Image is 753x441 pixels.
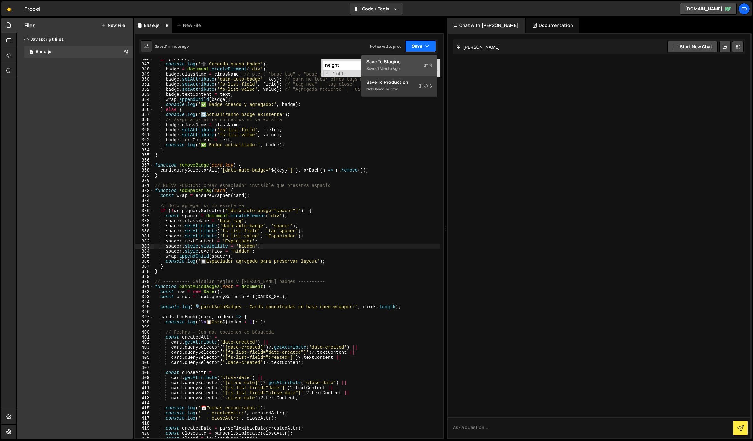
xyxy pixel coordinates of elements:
div: 1 minute ago [166,44,189,49]
div: 1 minute ago [377,66,400,71]
button: New File [101,23,125,28]
div: 401 [135,335,154,340]
button: Save to StagingS Saved1 minute ago [361,55,437,76]
div: 381 [135,234,154,239]
input: Search for [323,61,402,70]
div: 390 [135,279,154,284]
div: 371 [135,183,154,188]
div: 394 [135,299,154,304]
div: 353 [135,92,154,97]
div: 412 [135,390,154,395]
div: 365 [135,153,154,158]
div: 347 [135,62,154,67]
div: Base.js [144,22,160,28]
div: 384 [135,249,154,254]
button: Save to ProductionS Not saved to prod [361,76,437,96]
div: 354 [135,97,154,102]
div: 407 [135,365,154,370]
span: 1 of 1 [330,71,347,76]
div: 377 [135,213,154,218]
div: 362 [135,138,154,143]
div: 383 [135,244,154,249]
div: 366 [135,158,154,163]
div: 411 [135,385,154,390]
div: Documentation [526,18,579,33]
div: 378 [135,218,154,224]
div: 372 [135,188,154,193]
span: 1 [30,50,33,55]
div: 414 [135,401,154,406]
div: 355 [135,102,154,107]
div: Propel [24,5,40,13]
div: 410 [135,380,154,385]
div: 392 [135,289,154,294]
div: 406 [135,360,154,365]
div: 387 [135,264,154,269]
div: 397 [135,315,154,320]
div: 386 [135,259,154,264]
div: 395 [135,304,154,309]
div: 361 [135,132,154,138]
a: [DOMAIN_NAME] [680,3,737,15]
div: 356 [135,107,154,112]
button: Code + Tools [350,3,403,15]
div: 421 [135,436,154,441]
button: Start new chat [667,41,718,52]
div: 408 [135,370,154,375]
div: 417 [135,416,154,421]
div: Base.js [36,49,51,55]
span: Toggle Replace mode [323,70,330,76]
div: Not saved to prod [366,85,432,93]
div: 367 [135,163,154,168]
div: 369 [135,173,154,178]
div: Saved [155,44,189,49]
div: 400 [135,330,154,335]
div: 393 [135,294,154,299]
div: Saved [366,65,432,72]
div: 368 [135,168,154,173]
div: 351 [135,82,154,87]
div: 420 [135,431,154,436]
div: 403 [135,345,154,350]
div: Javascript files [17,33,133,46]
h2: Files [24,22,36,29]
div: Save to Production [366,79,432,85]
div: 364 [135,148,154,153]
span: S [419,83,432,89]
div: 376 [135,208,154,213]
div: New File [177,22,203,28]
div: 402 [135,340,154,345]
div: Save to Staging [366,58,432,65]
div: 357 [135,112,154,117]
div: 352 [135,87,154,92]
div: 348 [135,67,154,72]
div: 415 [135,406,154,411]
div: 370 [135,178,154,183]
div: 385 [135,254,154,259]
div: 374 [135,198,154,203]
div: 358 [135,117,154,122]
div: 409 [135,375,154,380]
h2: [PERSON_NAME] [456,44,500,50]
button: Save [405,40,436,52]
div: 375 [135,203,154,208]
div: 379 [135,224,154,229]
a: 🤙 [1,1,17,16]
div: 363 [135,143,154,148]
div: 350 [135,77,154,82]
div: 382 [135,239,154,244]
div: 399 [135,325,154,330]
div: 373 [135,193,154,198]
span: S [424,62,432,69]
div: 391 [135,284,154,289]
div: 419 [135,426,154,431]
div: 418 [135,421,154,426]
div: 396 [135,309,154,315]
div: 398 [135,320,154,325]
div: 405 [135,355,154,360]
a: fo [738,3,750,15]
div: 349 [135,72,154,77]
div: Not saved to prod [370,44,401,49]
div: 404 [135,350,154,355]
div: 413 [135,395,154,401]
